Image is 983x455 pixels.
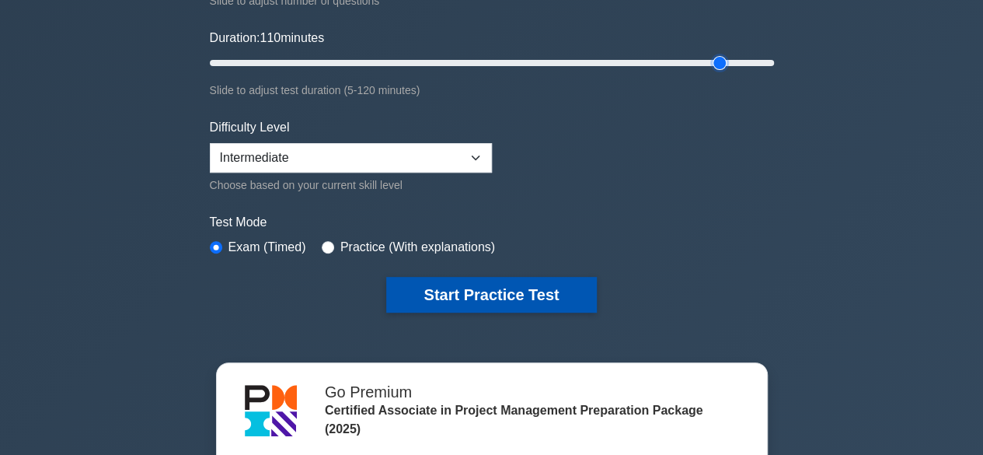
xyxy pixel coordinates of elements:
[260,31,281,44] span: 110
[210,29,325,47] label: Duration: minutes
[340,238,495,257] label: Practice (With explanations)
[210,176,492,194] div: Choose based on your current skill level
[386,277,596,313] button: Start Practice Test
[210,213,774,232] label: Test Mode
[228,238,306,257] label: Exam (Timed)
[210,81,774,100] div: Slide to adjust test duration (5-120 minutes)
[210,118,290,137] label: Difficulty Level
